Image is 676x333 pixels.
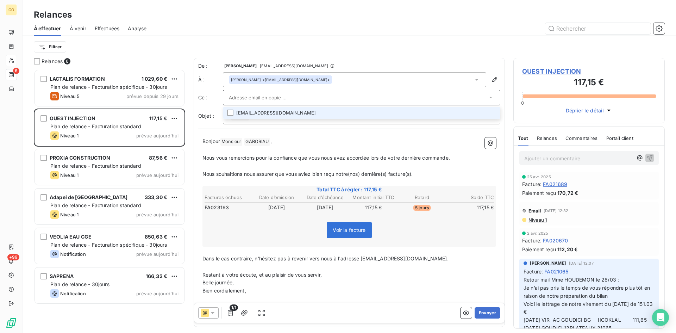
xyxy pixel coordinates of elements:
div: Open Intercom Messenger [652,309,669,326]
li: [EMAIL_ADDRESS][DOMAIN_NAME] [223,107,500,119]
span: [PERSON_NAME] [530,260,566,266]
span: FA020670 [543,237,568,244]
span: 6 [13,68,19,74]
th: Solde TTC [446,194,494,201]
span: Plan de relance - Facturation standard [50,163,141,169]
keeper-lock: Open Keeper Popup [473,93,481,102]
h3: Relances [34,8,72,21]
span: Total TTC à régler : 117,15 € [204,186,495,193]
span: Notification [60,251,86,257]
span: OUEST INJECTION [50,115,95,121]
th: Retard [398,194,446,201]
div: grid [34,69,185,333]
span: 117,15 € [149,115,167,121]
span: 170,72 € [557,189,578,197]
span: 112,20 € [557,246,578,253]
span: - [EMAIL_ADDRESS][DOMAIN_NAME] [258,64,328,68]
span: GABORIAU [244,138,270,146]
span: Niveau 5 [60,93,80,99]
span: 6 [64,58,70,64]
button: Déplier le détail [564,106,615,115]
th: Date d’échéance [301,194,349,201]
span: OUEST INJECTION [522,67,656,76]
span: FA021689 [543,180,567,188]
span: Facture : [522,237,542,244]
div: GO [6,4,17,16]
span: FA021065 [544,268,568,275]
span: [PERSON_NAME] [231,77,261,82]
span: Niveau 1 [528,217,547,223]
span: Nous souhaitions nous assurer que vous aviez bien reçu notre(nos) dernière(s) facture(s). [202,171,413,177]
span: Voici le lettrage de notre virement du [DATE] de 151.03 € [524,301,654,315]
span: Plan de relance - Facturation standard [50,202,141,208]
input: Rechercher [545,23,651,34]
span: prévue depuis 29 jours [126,93,179,99]
th: Factures échues [204,194,252,201]
span: PROXIA CONSTRUCTION [50,155,110,161]
span: Portail client [606,135,633,141]
span: Niveau 1 [60,133,79,138]
span: SAPRENA [50,273,74,279]
span: Paiement reçu [522,246,556,253]
td: [DATE] [301,204,349,211]
span: [PERSON_NAME] [224,64,257,68]
img: Logo LeanPay [6,317,17,329]
span: Voir la facture [333,227,365,233]
td: 117,15 € [350,204,398,211]
span: 850,63 € [145,234,167,240]
span: Plan de relance - 30jours [50,281,109,287]
span: 5 jours [413,205,431,211]
th: Montant initial TTC [350,194,398,201]
span: À venir [70,25,86,32]
span: 166,32 € [146,273,167,279]
span: 87,56 € [149,155,167,161]
span: Commentaires [565,135,598,141]
span: 1 029,60 € [142,76,168,82]
span: prévue aujourd’hui [136,212,179,217]
span: Facture : [522,180,542,188]
span: [DATE] VIR AC GOUDICI BG IICOKLAL 111,65 [524,317,647,323]
span: Bien cordialement, [202,288,246,294]
span: [DATE] 12:07 [569,261,594,265]
span: 1/1 [230,304,238,311]
span: Relances [537,135,557,141]
h3: 117,15 € [522,76,656,90]
span: [DATE] 12:32 [544,209,569,213]
span: 333,30 € [145,194,167,200]
span: FA023193 [205,204,229,211]
td: 117,15 € [446,204,494,211]
span: Plan de relance - Facturation standard [50,123,141,129]
span: LACTALIS FORMATION [50,76,105,82]
span: Paiement reçu [522,189,556,197]
span: Retour mail Mme HOUDEMON le 28/03 : Je n’ai pas pris le temps de vous répondre plus tôt en raison... [524,277,651,299]
span: Adapei de [GEOGRAPHIC_DATA] [50,194,127,200]
span: 0 [521,100,524,106]
span: Belle journée, [202,279,234,285]
button: Envoyer [475,307,500,319]
button: Filtrer [34,41,66,53]
span: Effectuées [95,25,120,32]
span: Niveau 1 [60,172,79,178]
span: Relances [42,58,63,65]
div: <[EMAIL_ADDRESS][DOMAIN_NAME]> [231,77,330,82]
label: À : [198,76,223,83]
span: Nous vous remercions pour la confiance que vous nous avez accordée lors de votre dernière commande. [202,155,450,161]
span: À effectuer [34,25,61,32]
span: prévue aujourd’hui [136,172,179,178]
span: Plan de relance - Facturation spécifique - 30jours [50,242,167,248]
span: VEOLIA EAU CGE [50,234,92,240]
span: Facture : [524,268,543,275]
span: prévue aujourd’hui [136,291,179,296]
span: prévue aujourd’hui [136,251,179,257]
span: , [270,138,272,144]
span: Restant à votre écoute, et au plaisir de vous servir, [202,272,322,278]
label: Cc : [198,94,223,101]
span: Monsieur [220,138,242,146]
input: Adresse email en copie ... [229,92,487,103]
span: Tout [518,135,528,141]
span: +99 [7,254,19,260]
span: Email [528,208,542,214]
span: Plan de relance - Facturation spécifique - 30jours [50,84,167,90]
span: Dans le cas contraire, n'hésitez pas à revenir vers nous à l'adresse [EMAIL_ADDRESS][DOMAIN_NAME]. [202,255,449,261]
span: Objet : [198,113,214,119]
